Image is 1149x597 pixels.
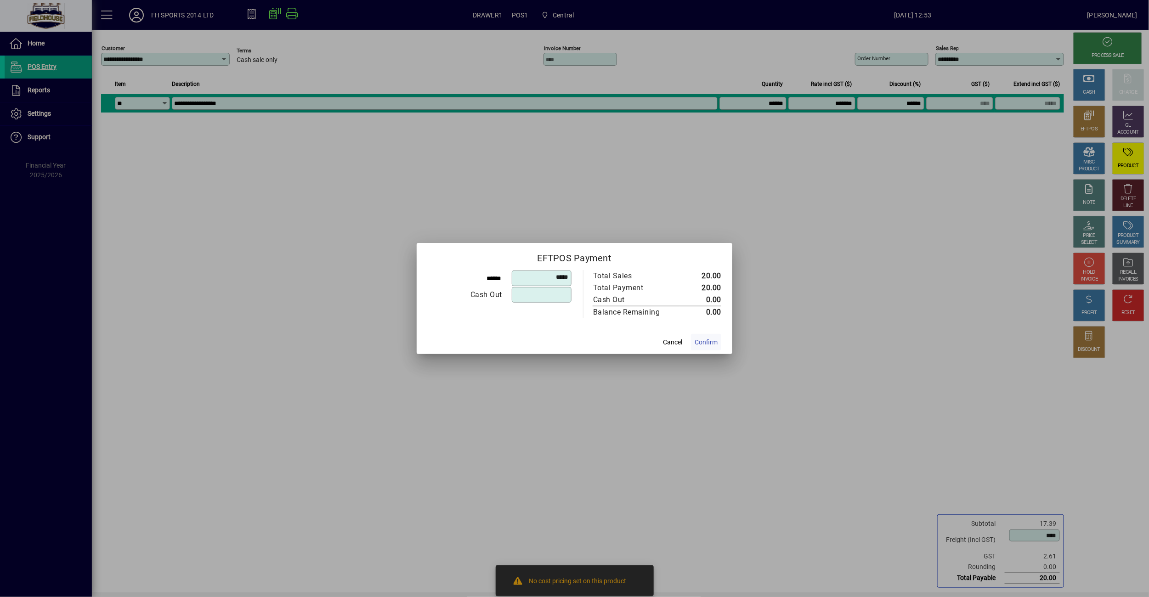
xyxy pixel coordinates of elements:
[658,334,687,350] button: Cancel
[679,294,721,306] td: 0.00
[679,270,721,282] td: 20.00
[593,282,679,294] td: Total Payment
[691,334,721,350] button: Confirm
[593,294,670,305] div: Cash Out
[695,338,718,347] span: Confirm
[428,289,502,300] div: Cash Out
[417,243,732,270] h2: EFTPOS Payment
[593,270,679,282] td: Total Sales
[663,338,682,347] span: Cancel
[593,307,670,318] div: Balance Remaining
[679,282,721,294] td: 20.00
[679,306,721,319] td: 0.00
